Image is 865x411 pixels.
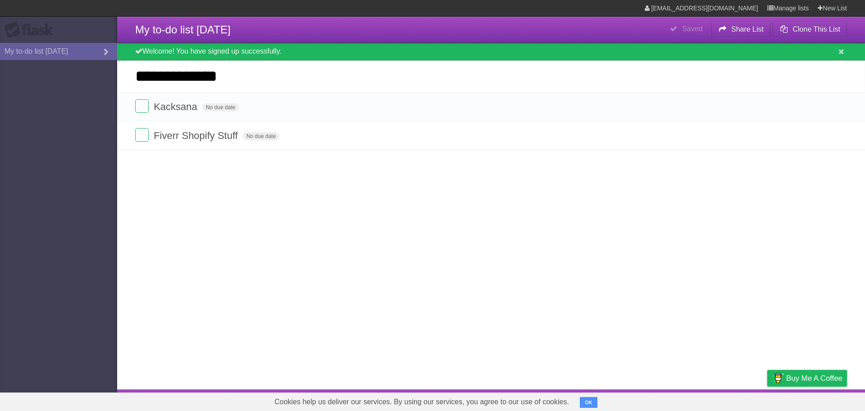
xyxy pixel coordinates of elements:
a: About [647,392,666,409]
img: Buy me a coffee [772,370,784,386]
b: Saved [682,25,702,32]
div: Flask [5,22,59,38]
span: Fiverr Shopify Stuff [154,130,240,141]
label: Done [135,99,149,113]
a: Developers [677,392,714,409]
button: Share List [711,21,771,37]
div: Welcome! You have signed up successfully. [117,43,865,60]
button: Clone This List [773,21,847,37]
span: Cookies help us deliver our services. By using our services, you agree to our use of cookies. [265,393,578,411]
span: Buy me a coffee [786,370,842,386]
a: Suggest a feature [790,392,847,409]
a: Terms [725,392,745,409]
span: My to-do list [DATE] [135,23,231,36]
span: No due date [243,132,279,140]
button: OK [580,397,597,408]
a: Privacy [756,392,779,409]
span: Kacksana [154,101,200,112]
span: No due date [202,103,239,111]
b: Share List [731,25,764,33]
label: Done [135,128,149,142]
b: Clone This List [792,25,840,33]
a: Buy me a coffee [767,370,847,387]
